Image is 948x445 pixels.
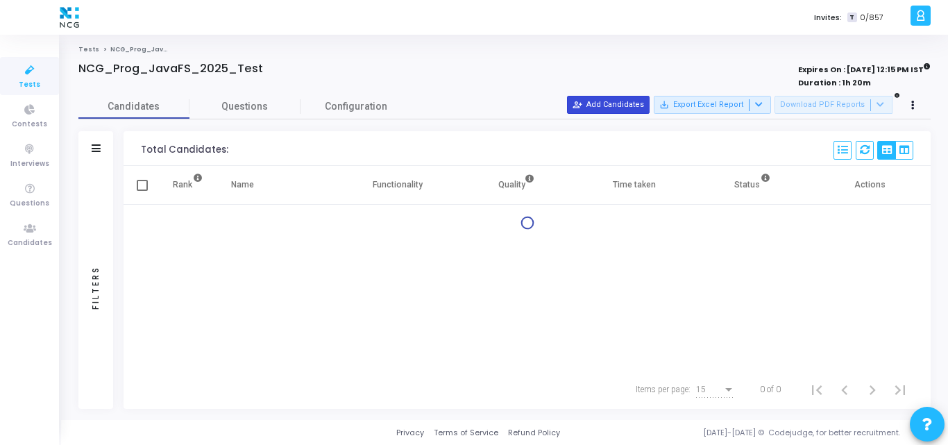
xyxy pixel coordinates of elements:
[613,177,656,192] div: Time taken
[696,385,706,394] span: 15
[636,383,691,396] div: Items per page:
[847,12,856,23] span: T
[659,100,669,110] mat-icon: save_alt
[189,99,301,114] span: Questions
[696,385,735,395] mat-select: Items per page:
[567,96,650,114] button: Add Candidates
[110,45,219,53] span: NCG_Prog_JavaFS_2025_Test
[8,237,52,249] span: Candidates
[90,211,102,364] div: Filters
[812,166,931,205] th: Actions
[396,427,424,439] a: Privacy
[886,376,914,403] button: Last page
[10,158,49,170] span: Interviews
[654,96,771,114] button: Export Excel Report
[877,141,913,160] div: View Options
[56,3,83,31] img: logo
[78,62,263,76] h4: NCG_Prog_JavaFS_2025_Test
[141,144,228,156] div: Total Candidates:
[78,99,189,114] span: Candidates
[231,177,254,192] div: Name
[78,45,99,53] a: Tests
[858,376,886,403] button: Next page
[814,12,842,24] label: Invites:
[508,427,560,439] a: Refund Policy
[803,376,831,403] button: First page
[573,100,582,110] mat-icon: person_add_alt
[798,60,931,76] strong: Expires On : [DATE] 12:15 PM IST
[434,427,498,439] a: Terms of Service
[694,166,813,205] th: Status
[831,376,858,403] button: Previous page
[760,383,781,396] div: 0 of 0
[775,96,892,114] button: Download PDF Reports
[798,77,871,88] strong: Duration : 1h 20m
[12,119,47,131] span: Contests
[10,198,49,210] span: Questions
[457,166,575,205] th: Quality
[19,79,40,91] span: Tests
[78,45,931,54] nav: breadcrumb
[325,99,387,114] span: Configuration
[560,427,931,439] div: [DATE]-[DATE] © Codejudge, for better recruitment.
[338,166,457,205] th: Functionality
[158,166,217,205] th: Rank
[860,12,883,24] span: 0/857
